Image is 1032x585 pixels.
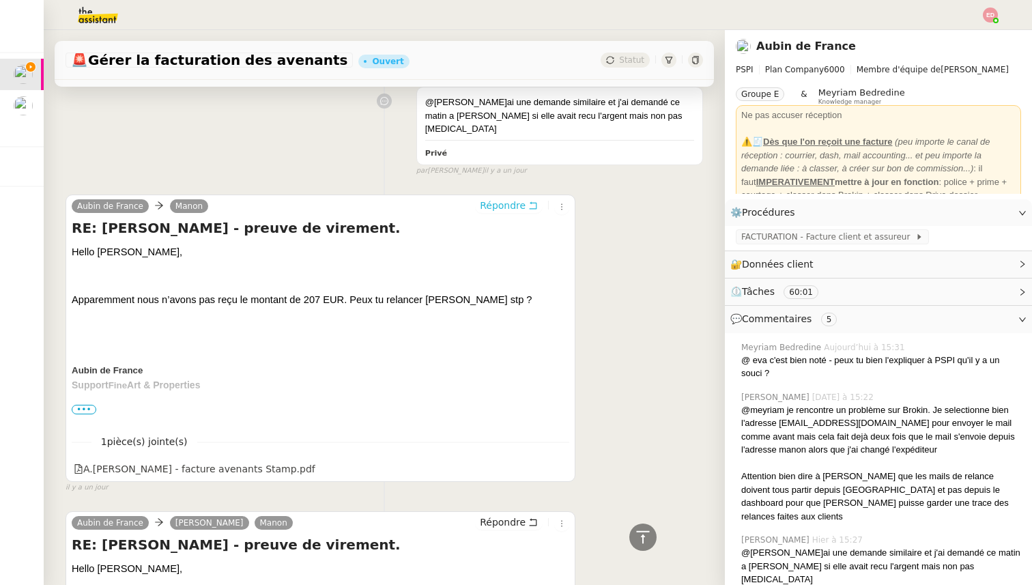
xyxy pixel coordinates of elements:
span: ⏲️ [730,286,830,297]
span: il y a un jour [66,482,108,494]
b: Privé [425,149,447,158]
span: Procédures [742,207,795,218]
em: (peu importe le canal de réception : courrier, dash, mail accounting... et peu importe la demande... [741,137,990,173]
app-user-label: Knowledge manager [818,87,905,105]
a: Manon [170,200,208,212]
span: par [416,165,428,177]
span: Art & Properties [127,380,200,390]
span: Membre d'équipe de [857,65,941,74]
span: [PERSON_NAME] [741,391,812,403]
span: il y a un jour [484,165,526,177]
span: 🚨 [71,52,88,68]
div: ⚠️🧾 : il faut : police + prime + courtage + classer dans Brokin + classer dans Drive dossier Fact... [741,135,1016,215]
div: Attention bien dire à [PERSON_NAME] que les mails de relance doivent tous partir depuis [GEOGRAPH... [741,470,1021,523]
span: 6000 [824,65,845,74]
span: Gérer la facturation des avenants [71,53,347,67]
span: Répondre [480,199,526,212]
nz-tag: 5 [821,313,837,326]
a: [PERSON_NAME] [170,517,249,529]
div: @meyriam je rencontre un problème sur Brokin. Je selectionne bien l'adresse [EMAIL_ADDRESS][DOMAI... [741,403,1021,457]
span: Aujourd’hui à 15:31 [824,341,907,354]
div: @ eva c'est bien noté - peux tu bien l'expliquer à PSPI qu'il y a un souci ? [741,354,1021,380]
a: Aubin de France [72,517,149,529]
span: Hier à 15:27 [812,534,865,546]
span: Données client [742,259,814,270]
div: @[PERSON_NAME]ai une demande similaire et j'ai demandé ce matin a [PERSON_NAME] si elle avait rec... [425,96,694,136]
div: ⏲️Tâches 60:01 [725,279,1032,305]
div: 💬Commentaires 5 [725,306,1032,332]
img: users%2FWH1OB8fxGAgLOjAz1TtlPPgOcGL2%2Favatar%2F32e28291-4026-4208-b892-04f74488d877 [14,96,33,115]
nz-tag: 60:01 [784,285,818,299]
span: pièce(s) jointe(s) [107,436,188,447]
a: Manon [255,517,293,529]
div: A.[PERSON_NAME] - facture avenants Stamp.pdf [74,461,315,477]
span: Meyriam Bedredine [818,87,905,98]
span: Knowledge manager [818,98,882,106]
span: 🔐 [730,257,819,272]
a: Aubin de France [72,200,149,212]
span: Support [72,380,109,390]
span: Répondre [480,515,526,529]
span: Tâches [742,286,775,297]
div: ⚙️Procédures [725,199,1032,226]
a: Aubin de France [756,40,856,53]
span: [PERSON_NAME] [736,63,1021,76]
u: IMPERATIVEMENT [756,177,835,187]
span: PSPI [736,65,754,74]
span: Statut [619,55,644,65]
span: Commentaires [742,313,812,324]
h4: RE: [PERSON_NAME] - preuve de virement. [72,535,569,554]
h4: RE: [PERSON_NAME] - preuve de virement. [72,218,569,238]
img: svg [983,8,998,23]
span: FACTURATION - Facture client et assureur [741,230,915,244]
span: 💬 [730,313,842,324]
span: [PERSON_NAME] [741,534,812,546]
span: [DATE] à 15:22 [812,391,876,403]
strong: mettre à jour en fonction [756,177,939,187]
span: Hello [PERSON_NAME], [72,246,182,257]
small: [PERSON_NAME] [416,165,527,177]
span: Fine [109,380,127,390]
nz-tag: Groupe E [736,87,784,101]
img: users%2FSclkIUIAuBOhhDrbgjtrSikBoD03%2Favatar%2F48cbc63d-a03d-4817-b5bf-7f7aeed5f2a9 [736,39,751,54]
span: Apparemment nous n’avons pas reçu le montant de 207 EUR. Peux tu relancer [PERSON_NAME] stp ? [72,294,532,305]
span: & [801,87,807,105]
span: 1 [91,434,197,450]
u: Dès que l'on reçoit une facture [763,137,892,147]
span: Meyriam Bedredine [741,341,824,354]
span: Hello [PERSON_NAME], [72,563,182,574]
div: Ne pas accuser réception [741,109,1016,122]
img: users%2FSclkIUIAuBOhhDrbgjtrSikBoD03%2Favatar%2F48cbc63d-a03d-4817-b5bf-7f7aeed5f2a9 [14,65,33,84]
button: Répondre [475,198,543,213]
span: Plan Company [765,65,824,74]
button: Répondre [475,515,543,530]
div: 🔐Données client [725,251,1032,278]
div: Ouvert [372,57,403,66]
span: Aubin de France [72,365,143,375]
span: ⚙️ [730,205,801,220]
span: ••• [72,405,96,414]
